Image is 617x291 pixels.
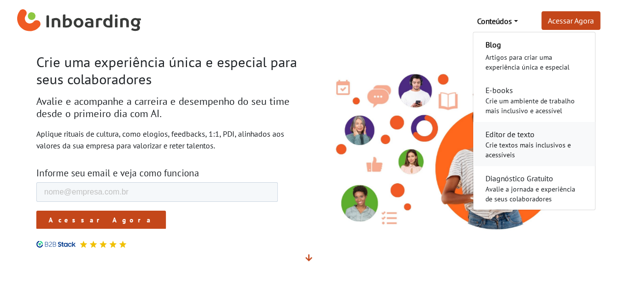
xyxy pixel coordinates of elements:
[473,78,595,122] a: E-booksCrie um ambiente de trabalho mais inclusivo e acessível
[485,140,583,160] div: Crie textos mais inclusivos e acessíveis
[36,241,76,248] img: B2B Stack logo
[36,54,301,88] h1: Crie uma experiência única e especial para seus colaboradores
[80,241,87,248] img: Avaliação 5 estrelas no B2B Stack
[305,253,312,263] span: Veja mais detalhes abaixo
[473,32,595,78] a: Blog Artigos para criar uma experiência única e especial
[541,11,600,30] a: Acessar Agora
[485,96,583,116] div: Crie um ambiente de trabalho mais inclusivo e acessível
[485,52,583,72] div: Artigos para criar uma experiência única e especial
[64,40,194,59] input: Acessar Agora
[473,122,595,166] a: Editor de textoCrie textos mais inclusivos e acessíveis
[485,184,583,204] div: Avalie a jornada e experiência de seus colaboradores
[76,241,127,248] div: Avaliação 5 estrelas no B2B Stack
[17,4,141,38] a: Inboarding Home Page
[36,128,301,151] p: Aplique rituais de cultura, como elogios, feedbacks, 1:1, PDI, alinhados aos valores da sua empre...
[17,6,141,36] img: Inboarding Home
[119,241,127,248] img: Avaliação 5 estrelas no B2B Stack
[316,56,581,234] img: Inboarding - Rutuais de Cultura com Inteligência Ariticial. Feedback, conversas 1:1, PDI.
[36,167,301,178] h3: Informe seu email e veja como funciona
[473,11,521,31] a: Conteúdos
[89,241,97,248] img: Avaliação 5 estrelas no B2B Stack
[99,241,107,248] img: Avaliação 5 estrelas no B2B Stack
[485,39,583,50] h6: Blog
[473,166,595,210] a: Diagnóstico GratuitoAvalie a jornada e experiência de seus colaboradores
[36,96,301,120] h2: Avalie e acompanhe a carreira e desempenho do seu time desde o primeiro dia com AI.
[473,32,595,210] div: Conteúdos
[36,182,278,229] iframe: Form 0
[109,241,117,248] img: Avaliação 5 estrelas no B2B Stack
